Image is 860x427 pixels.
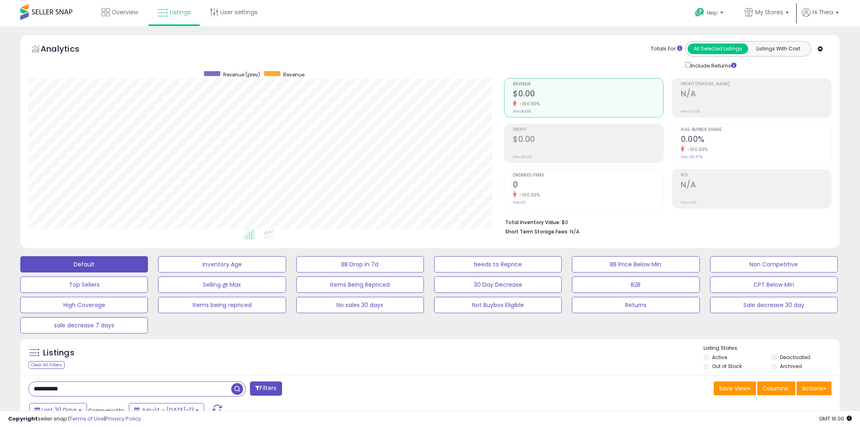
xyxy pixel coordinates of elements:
[762,384,788,392] span: Columns
[105,415,141,423] a: Privacy Policy
[158,277,286,293] button: Selling @ Max
[513,173,663,178] span: Ordered Items
[714,381,756,395] button: Save View
[802,8,839,26] a: Hi Thea
[704,344,840,352] p: Listing States:
[707,9,718,16] span: Help
[223,71,260,78] span: Revenue (prev)
[681,180,831,191] h2: N/A
[513,128,663,132] span: Profit
[572,297,699,313] button: Returns
[681,82,831,87] span: Profit [PERSON_NAME]
[20,297,148,313] button: High Coverage
[681,200,697,205] small: Prev: N/A
[681,128,831,132] span: Avg. Buybox Share
[812,8,833,16] span: Hi Thea
[651,45,682,53] div: Totals For
[129,403,204,417] button: Jun-14 - [DATE]-13
[8,415,38,423] strong: Copyright
[712,363,742,370] label: Out of Stock
[29,403,87,417] button: Last 30 Days
[505,217,825,227] li: $0
[681,155,703,159] small: Prev: 90.57%
[517,192,540,198] small: -100.00%
[69,415,104,423] a: Terms of Use
[517,101,540,107] small: -100.00%
[20,256,148,272] button: Default
[710,297,838,313] button: Sale decrease 30 day
[513,89,663,100] h2: $0.00
[112,8,138,16] span: Overview
[679,61,746,70] div: Include Returns
[513,200,526,205] small: Prev: 10
[296,256,424,272] button: BB Drop in 7d
[757,381,795,395] button: Columns
[572,256,699,272] button: BB Price Below Min
[688,1,732,26] a: Help
[296,277,424,293] button: Items Being Repriced
[20,277,148,293] button: Top Sellers
[712,354,727,361] label: Active
[43,347,74,359] h5: Listings
[513,109,531,114] small: Prev: $438
[572,277,699,293] button: B2B
[8,415,141,423] div: seller snap | |
[797,381,832,395] button: Actions
[434,297,562,313] button: Not Buybox Eligible
[505,219,560,226] b: Total Inventory Value:
[819,415,852,423] span: 2025-08-13 16:00 GMT
[41,406,77,414] span: Last 30 Days
[158,256,286,272] button: Inventory Age
[250,381,282,396] button: Filters
[681,135,831,146] h2: 0.00%
[28,361,65,369] div: Clear All Filters
[755,8,783,16] span: My Stores
[283,71,304,78] span: Revenue
[780,354,810,361] label: Deactivated
[681,109,700,114] small: Prev: 0.00%
[41,43,95,57] h5: Analytics
[710,256,838,272] button: Non Competitive
[695,7,705,17] i: Get Help
[780,363,802,370] label: Archived
[681,89,831,100] h2: N/A
[513,135,663,146] h2: $0.00
[570,228,580,235] span: N/A
[710,277,838,293] button: CPT Below Min
[296,297,424,313] button: No sales 30 days
[688,44,748,54] button: All Selected Listings
[20,317,148,333] button: sale decrease 7 days
[170,8,191,16] span: Listings
[684,146,708,152] small: -100.00%
[681,173,831,178] span: ROI
[434,256,562,272] button: Needs to Reprice
[141,406,194,414] span: Jun-14 - [DATE]-13
[434,277,562,293] button: 30 Day Decrease
[505,228,569,235] b: Short Term Storage Fees:
[513,82,663,87] span: Revenue
[513,155,532,159] small: Prev: $0.00
[158,297,286,313] button: Items being repriced
[748,44,808,54] button: Listings With Cost
[513,180,663,191] h2: 0
[88,407,126,414] span: Compared to:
